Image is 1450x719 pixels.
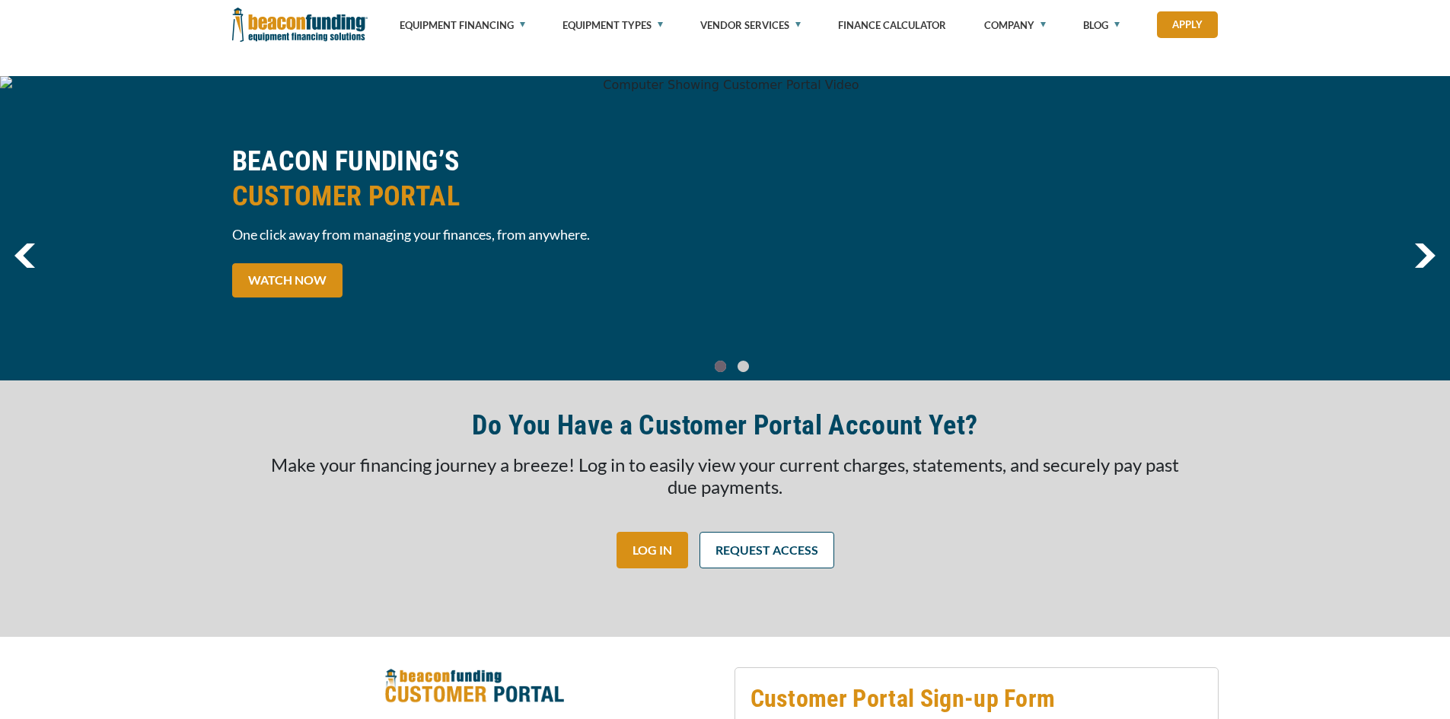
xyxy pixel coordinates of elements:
span: CUSTOMER PORTAL [232,179,716,214]
a: Apply [1157,11,1218,38]
a: next [1414,243,1436,268]
img: Right Navigator [1414,243,1436,268]
a: REQUEST ACCESS [700,532,834,568]
h3: Customer Portal Sign-up Form [750,683,1203,714]
a: LOG IN [617,532,688,568]
a: WATCH NOW [232,263,343,297]
h2: BEACON FUNDING’S [232,144,716,214]
a: previous [14,243,35,268]
span: One click away from managing your finances, from anywhere. [232,225,716,244]
a: Go To Slide 0 [712,360,730,373]
span: Make your financing journey a breeze! Log in to easily view your current charges, statements, and... [271,453,1179,498]
a: Go To Slide 1 [735,360,753,373]
img: Left Navigator [14,243,35,268]
h2: Do You Have a Customer Portal Account Yet? [472,408,977,443]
